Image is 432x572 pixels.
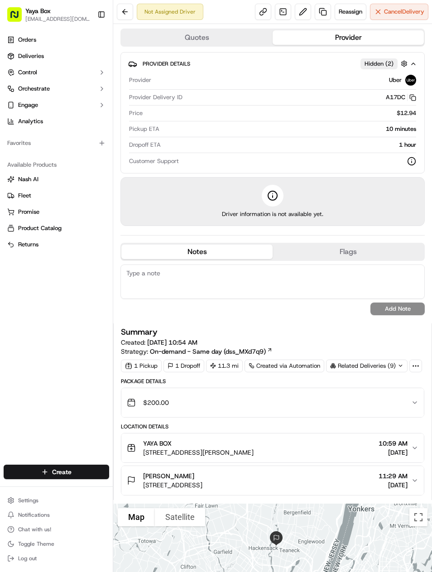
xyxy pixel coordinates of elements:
[4,33,109,47] a: Orders
[18,224,62,232] span: Product Catalog
[4,552,109,565] button: Log out
[18,36,36,44] span: Orders
[379,439,408,448] span: 10:59 AM
[326,360,408,372] div: Related Deliveries (9)
[360,58,410,69] button: Hidden (2)
[384,8,424,16] span: Cancel Delivery
[129,157,179,165] span: Customer Support
[4,523,109,536] button: Chat with us!
[25,6,51,15] button: Yaya Box
[64,31,110,38] a: Powered byPylon
[18,526,51,533] span: Chat with us!
[143,481,202,490] span: [STREET_ADDRESS]
[7,208,106,216] a: Promise
[121,433,424,462] button: YAYA BOX[STREET_ADDRESS][PERSON_NAME]10:59 AM[DATE]
[18,101,38,109] span: Engage
[389,76,402,84] span: Uber
[150,347,273,356] a: On-demand - Same day (dss_MXd7q9)
[121,30,273,45] button: Quotes
[379,471,408,481] span: 11:29 AM
[52,467,72,476] span: Create
[4,82,109,96] button: Orchestrate
[118,508,155,526] button: Show street map
[18,175,38,183] span: Nash AI
[121,328,158,336] h3: Summary
[129,141,161,149] span: Dropoff ETA
[397,109,416,117] span: $12.94
[18,240,38,249] span: Returns
[4,158,109,172] div: Available Products
[121,338,197,347] span: Created:
[147,338,197,346] span: [DATE] 10:54 AM
[273,245,424,259] button: Flags
[121,360,162,372] div: 1 Pickup
[4,188,109,203] button: Fleet
[143,60,190,67] span: Provider Details
[245,360,324,372] a: Created via Automation
[121,388,424,417] button: $200.00
[409,508,427,526] button: Toggle fullscreen view
[365,60,394,68] span: Hidden ( 2 )
[206,360,243,372] div: 11.3 mi
[379,448,408,457] span: [DATE]
[335,4,366,20] button: Reassign
[4,98,109,112] button: Engage
[18,555,37,562] span: Log out
[7,240,106,249] a: Returns
[4,237,109,252] button: Returns
[4,538,109,550] button: Toggle Theme
[143,471,194,481] span: [PERSON_NAME]
[4,4,94,25] button: Yaya Box[EMAIL_ADDRESS][DOMAIN_NAME]
[163,360,204,372] div: 1 Dropoff
[129,93,182,101] span: Provider Delivery ID
[18,85,50,93] span: Orchestrate
[18,208,39,216] span: Promise
[18,117,43,125] span: Analytics
[18,52,44,60] span: Deliveries
[4,136,109,150] div: Favorites
[155,508,205,526] button: Show satellite imagery
[7,192,106,200] a: Fleet
[405,75,416,86] img: uber-new-logo.jpeg
[18,540,54,548] span: Toggle Theme
[4,509,109,521] button: Notifications
[18,68,37,77] span: Control
[4,49,109,63] a: Deliveries
[18,497,38,504] span: Settings
[386,93,416,101] button: A17DC
[25,15,90,23] button: [EMAIL_ADDRESS][DOMAIN_NAME]
[121,347,273,356] div: Strategy:
[4,465,109,479] button: Create
[18,511,50,519] span: Notifications
[163,125,416,133] div: 10 minutes
[273,30,424,45] button: Provider
[4,114,109,129] a: Analytics
[143,439,172,448] span: YAYA BOX
[143,448,254,457] span: [STREET_ADDRESS][PERSON_NAME]
[129,109,143,117] span: Price
[222,210,323,218] span: Driver information is not available yet.
[4,205,109,219] button: Promise
[4,221,109,236] button: Product Catalog
[128,56,417,71] button: Provider DetailsHidden (2)
[129,125,159,133] span: Pickup ETA
[129,76,151,84] span: Provider
[121,466,424,495] button: [PERSON_NAME][STREET_ADDRESS]11:29 AM[DATE]
[370,4,428,20] button: CancelDelivery
[121,378,424,385] div: Package Details
[379,481,408,490] span: [DATE]
[7,224,106,232] a: Product Catalog
[7,175,106,183] a: Nash AI
[4,494,109,507] button: Settings
[150,347,266,356] span: On-demand - Same day (dss_MXd7q9)
[143,398,169,407] span: $200.00
[4,172,109,187] button: Nash AI
[121,245,273,259] button: Notes
[90,32,110,38] span: Pylon
[4,65,109,80] button: Control
[18,192,31,200] span: Fleet
[339,8,362,16] span: Reassign
[164,141,416,149] div: 1 hour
